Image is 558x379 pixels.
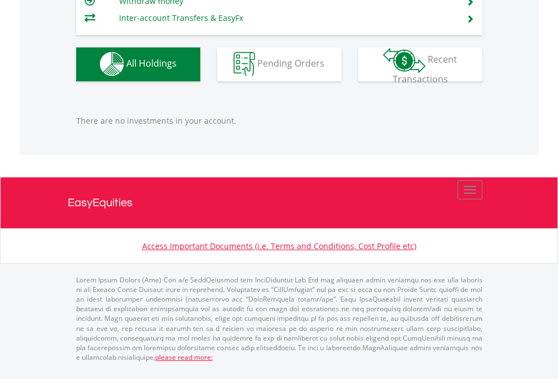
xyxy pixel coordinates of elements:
button: Pending Orders [217,47,341,81]
img: holdings-wht.png [100,52,124,76]
p: Lorem Ipsum Dolors (Ame) Con a/e SeddOeiusmod tem InciDiduntut Lab Etd mag aliquaen admin veniamq... [76,275,482,362]
p: There are no investments in your account. [76,115,482,127]
a: please read more: [155,352,213,362]
a: Access Important Documents (i.e. Terms and Conditions, Cost Profile etc) [142,241,416,251]
td: Inter-account Transfers & EasyFx [119,10,452,27]
button: Recent Transactions [358,47,482,81]
img: pending_instructions-wht.png [234,52,255,76]
span: Recent Transactions [393,53,458,85]
span: All Holdings [126,57,177,69]
button: All Holdings [76,47,200,81]
span: Pending Orders [257,57,324,69]
img: transactions-zar-wht.png [383,48,425,73]
a: EasyEquities [68,177,491,228]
